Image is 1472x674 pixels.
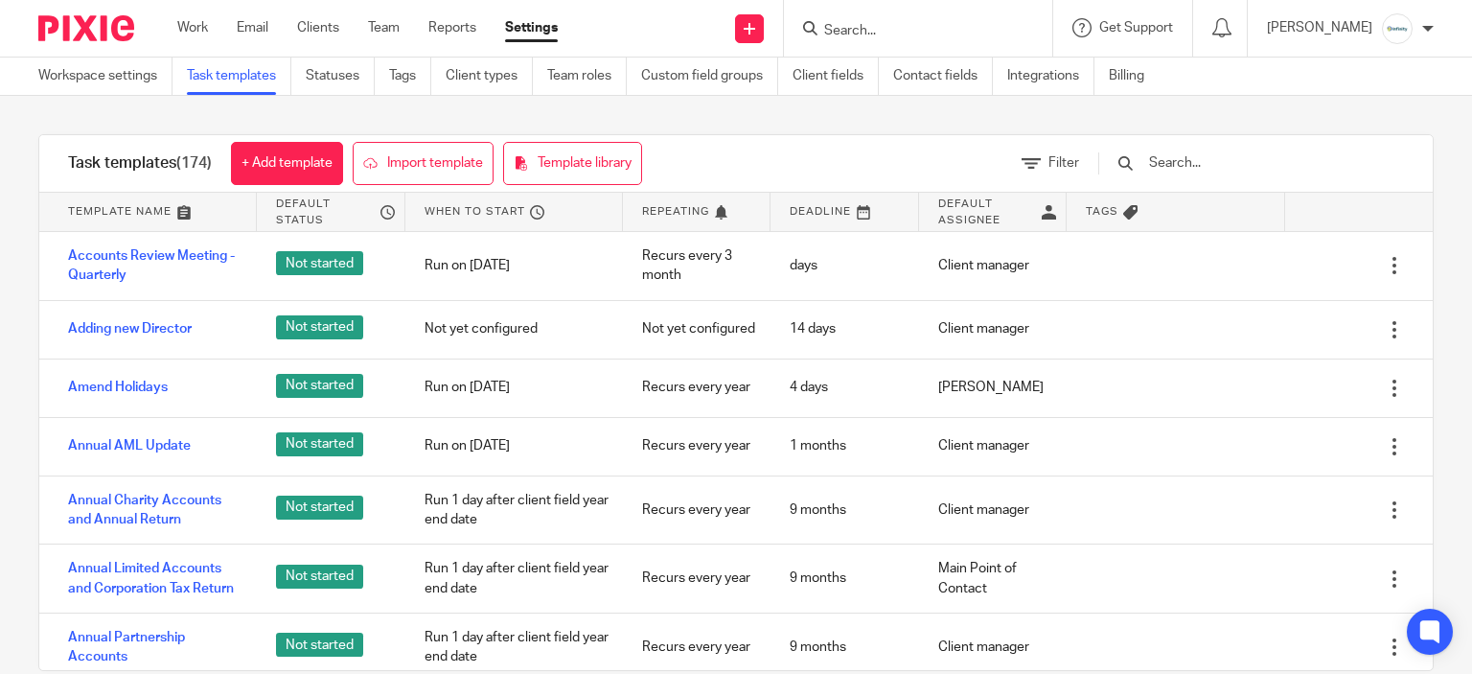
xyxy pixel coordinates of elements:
span: Repeating [642,203,709,220]
div: Recurs every year [623,422,770,470]
img: Pixie [38,15,134,41]
span: Tags [1086,203,1118,220]
div: days [770,242,918,290]
a: Statuses [306,58,375,95]
a: Client fields [793,58,879,95]
a: Clients [297,18,339,37]
a: Custom field groups [641,58,778,95]
div: Client manager [919,486,1067,534]
div: Main Point of Contact [919,545,1067,613]
div: Not yet configured [623,305,770,353]
a: Work [177,18,208,37]
a: Amend Holidays [68,378,168,397]
div: Recurs every year [623,486,770,534]
a: Annual Limited Accounts and Corporation Tax Return [68,559,238,598]
a: Contact fields [893,58,993,95]
div: [PERSON_NAME] [919,363,1067,411]
div: 9 months [770,623,918,671]
span: When to start [425,203,525,220]
input: Search... [1147,152,1370,174]
span: Not started [276,633,363,657]
a: Email [237,18,268,37]
div: Not yet configured [405,305,623,353]
span: Default assignee [938,196,1037,228]
a: Settings [505,18,558,37]
a: Tags [389,58,431,95]
a: Task templates [187,58,291,95]
span: Not started [276,565,363,589]
div: 9 months [770,554,918,602]
div: Recurs every year [623,623,770,671]
span: Not started [276,251,363,275]
div: Run on [DATE] [405,422,623,470]
span: Deadline [790,203,851,220]
a: Accounts Review Meeting - Quarterly [68,246,238,286]
a: Workspace settings [38,58,172,95]
div: Recurs every year [623,363,770,411]
div: 4 days [770,363,918,411]
h1: Task templates [68,153,212,174]
div: Client manager [919,242,1067,290]
a: Billing [1109,58,1159,95]
input: Search [822,23,995,40]
div: 14 days [770,305,918,353]
a: Adding new Director [68,319,192,338]
a: Reports [428,18,476,37]
span: Template name [68,203,172,220]
p: [PERSON_NAME] [1267,18,1372,37]
span: Not started [276,496,363,520]
div: Client manager [919,422,1067,470]
span: (174) [176,155,212,171]
a: Client types [446,58,533,95]
img: Infinity%20Logo%20with%20Whitespace%20.png [1382,13,1413,44]
span: Default status [276,196,375,228]
span: Not started [276,432,363,456]
div: 1 months [770,422,918,470]
div: Recurs every 3 month [623,232,770,300]
div: Client manager [919,623,1067,671]
div: Run 1 day after client field year end date [405,476,623,545]
div: Recurs every year [623,554,770,602]
a: Template library [503,142,642,185]
a: Integrations [1007,58,1094,95]
div: Run 1 day after client field year end date [405,545,623,613]
a: Annual AML Update [68,436,191,455]
div: Run on [DATE] [405,242,623,290]
a: Import template [353,142,494,185]
a: Annual Partnership Accounts [68,628,238,667]
a: Team roles [547,58,627,95]
div: 9 months [770,486,918,534]
a: + Add template [231,142,343,185]
span: Not started [276,374,363,398]
span: Filter [1048,156,1079,170]
span: Get Support [1099,21,1173,35]
div: Client manager [919,305,1067,353]
span: Not started [276,315,363,339]
a: Annual Charity Accounts and Annual Return [68,491,238,530]
a: Team [368,18,400,37]
div: Run on [DATE] [405,363,623,411]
